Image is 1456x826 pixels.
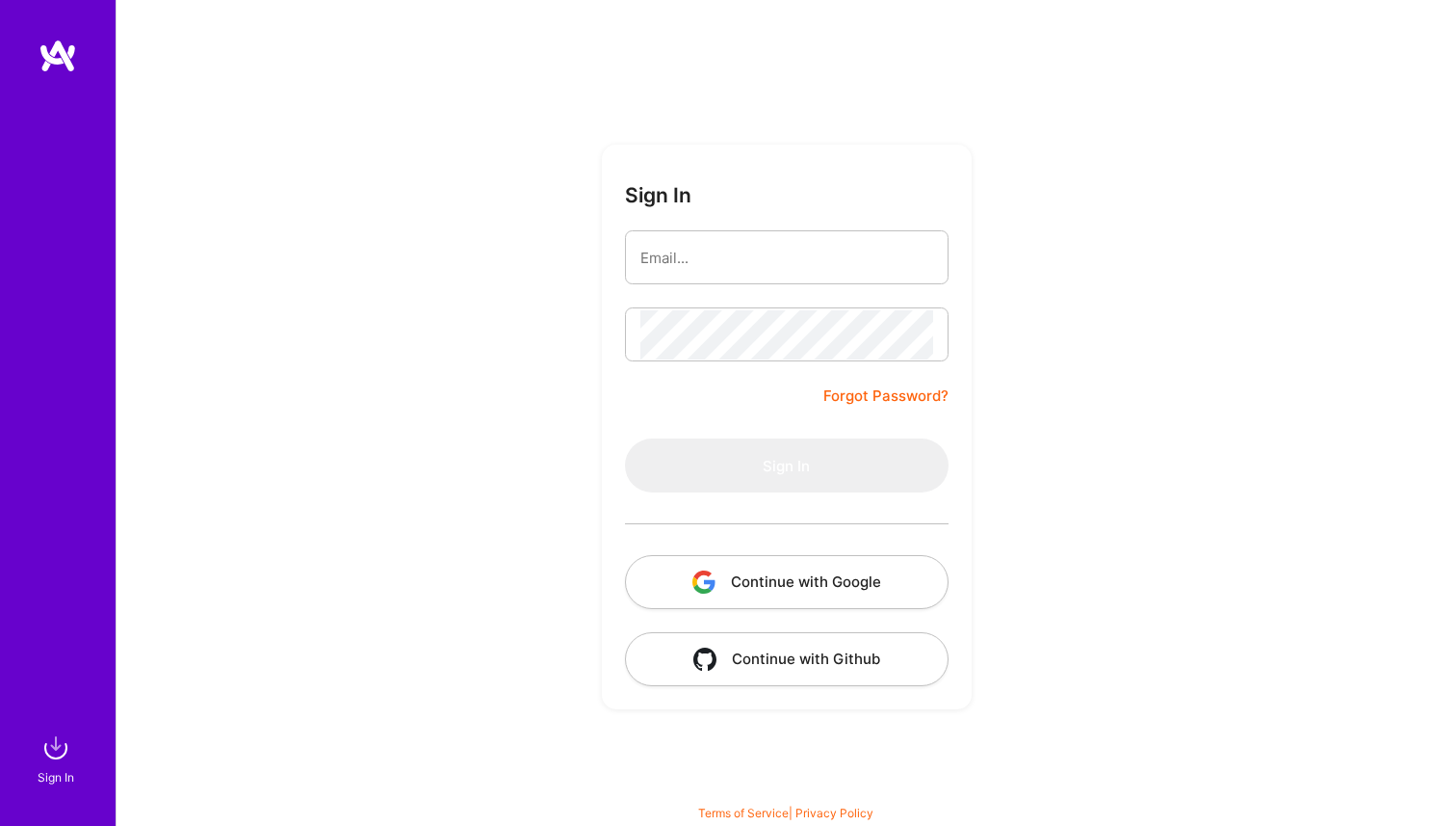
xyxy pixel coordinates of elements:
a: Terms of Service [698,806,789,820]
img: icon [692,571,715,594]
div: © 2025 ATeams Inc., All rights reserved. [116,768,1456,816]
button: Sign In [625,439,949,493]
a: sign inSign In [40,729,75,787]
span: | [698,806,873,820]
a: Privacy Policy [795,806,873,820]
button: Continue with Google [625,555,949,609]
a: Forgot Password? [823,385,949,408]
img: sign in [37,729,75,767]
div: Sign In [38,767,74,787]
button: Continue with Github [625,632,949,686]
input: Email... [640,233,933,282]
h3: Sign In [625,183,691,207]
img: icon [693,648,716,671]
img: logo [39,39,77,73]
